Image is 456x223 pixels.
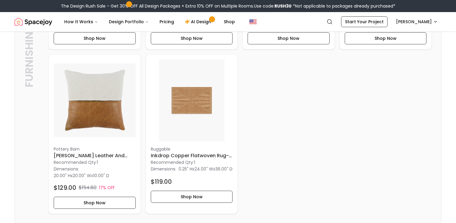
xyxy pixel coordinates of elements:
[54,183,76,192] h4: $129.00
[93,173,109,179] span: 10.00" D
[292,3,395,9] span: *Not applicable to packages already purchased*
[79,184,97,191] p: $154.80
[54,152,136,159] h6: [PERSON_NAME] Leather And Linen Pillow Cover No Insert 20"x20"
[341,16,388,27] a: Start Your Project
[219,16,240,28] a: Shop
[54,59,136,142] img: Aleta Leather And Linen Pillow Cover No Insert 20"x20" image
[14,16,52,28] img: Spacejoy Logo
[14,12,442,31] nav: Global
[151,59,233,142] img: Inkdrop Copper Flatwoven Rug-2'x3' image
[151,191,233,203] button: Shop Now
[392,16,442,27] button: [PERSON_NAME]
[49,54,141,214] a: Aleta Leather And Linen Pillow Cover No Insert 20"x20" imagePottery Barn[PERSON_NAME] Leather And...
[146,54,238,214] div: Inkdrop Copper Flatwoven Rug-2'x3'
[99,185,115,191] p: 17% Off
[155,16,179,28] a: Pricing
[215,166,233,172] span: 36.00" D
[54,32,136,44] button: Shop Now
[14,16,52,28] a: Spacejoy
[274,3,292,9] b: RUSH30
[54,159,136,165] p: Recommended Qty: 1
[151,159,233,165] p: Recommended Qty: 1
[179,166,233,172] p: x x
[73,173,91,179] span: 20.00" W
[151,146,233,152] p: ruggable
[59,16,240,28] nav: Main
[180,16,218,28] a: AI Design
[179,166,192,172] span: 0.25" H
[151,165,176,173] p: Dimensions:
[195,166,213,172] span: 24.00" W
[248,32,330,44] button: Shop Now
[151,152,233,159] h6: Inkdrop Copper Flatwoven Rug-2'x3'
[249,18,257,25] img: United States
[151,32,233,44] button: Shop Now
[54,146,136,152] p: Pottery Barn
[104,16,154,28] button: Design Portfolio
[59,16,103,28] button: How It Works
[54,165,79,173] p: Dimensions:
[54,197,136,209] button: Shop Now
[254,3,292,9] span: Use code:
[54,173,71,179] span: 20.00" H
[151,177,172,186] h4: $119.00
[146,54,238,214] a: Inkdrop Copper Flatwoven Rug-2'x3' imageruggableInkdrop Copper Flatwoven Rug-2'x3'Recommended Qty...
[61,3,395,9] div: The Design Rush Sale – Get 30% OFF All Design Packages + Extra 10% OFF on Multiple Rooms.
[49,54,141,214] div: Aleta Leather And Linen Pillow Cover No Insert 20"x20"
[54,173,109,179] p: x x
[345,32,427,44] button: Shop Now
